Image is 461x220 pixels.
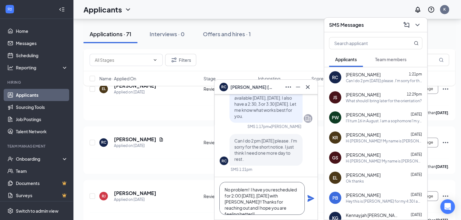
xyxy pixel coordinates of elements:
div: Switch to admin view [16,208,59,214]
span: [PERSON_NAME] [346,152,381,158]
div: Applied on [DATE] [114,143,164,149]
a: Job Postings [16,113,68,125]
div: Hi [PERSON_NAME]! My name is [PERSON_NAME] and I am part of the CFA [PERSON_NAME] Road hiring tea... [346,159,422,164]
span: [PERSON_NAME] [346,192,381,198]
span: [DATE] [411,212,422,217]
svg: ChevronDown [153,58,158,62]
svg: Plane [307,195,314,202]
svg: Ellipses [442,139,449,146]
div: Applied on [DATE] [114,89,156,95]
div: PB [332,195,338,201]
span: [DATE] [411,192,422,197]
svg: ChevronDown [124,6,132,13]
button: Ellipses [283,82,293,92]
svg: Ellipses [285,83,292,91]
a: Home [16,25,68,37]
div: I'll turn 16 in August. I am a sophomore I'm young for my age. [346,118,422,124]
div: Onboarding [16,156,63,162]
div: EL [333,175,338,181]
svg: ChevronDown [414,21,421,29]
span: [DATE] [411,172,422,177]
a: Scheduling [16,49,68,61]
svg: Collapse [59,6,65,12]
span: [DATE] [411,152,422,157]
svg: MagnifyingGlass [414,41,419,46]
div: Hiring [7,80,67,85]
span: 12:29pm [407,92,422,96]
h5: [PERSON_NAME] [114,190,156,196]
svg: WorkstreamLogo [7,6,13,12]
div: Review Stage [204,193,254,199]
div: Reporting [16,65,68,71]
span: Stage [204,75,216,82]
svg: Minimize [294,83,302,91]
span: Can I do 2 pm [DATE] please . I'm sorry for the short notice. I just think I need one more day to... [234,138,297,162]
span: Kennayjah [PERSON_NAME] [346,212,401,218]
a: Messages [16,37,68,49]
span: [PERSON_NAME] [346,92,381,98]
span: [PERSON_NAME] [346,132,381,138]
button: Filter Filters [165,54,196,66]
svg: Ellipses [442,192,449,200]
div: RC [101,140,106,145]
div: Applications · 71 [90,30,131,38]
svg: ComposeMessage [403,21,410,29]
svg: Notifications [414,6,421,13]
div: Interviews · 0 [150,30,185,38]
span: • [PERSON_NAME] [269,124,301,129]
h5: [PERSON_NAME] [114,136,156,143]
input: All Stages [95,57,150,63]
span: [PERSON_NAME] [PERSON_NAME] [230,84,273,90]
button: Cross [303,82,313,92]
a: Talent Network [16,125,68,138]
div: RC [222,158,227,163]
svg: Settings [7,208,13,214]
div: JS [333,94,337,100]
span: 1:21pm [409,72,422,76]
svg: Filter [170,56,178,64]
div: Hey this is [PERSON_NAME] for my 4:30 I am running a little behind due to construction so I deepl... [346,199,422,204]
span: [PERSON_NAME] [346,172,381,178]
span: [DATE] [411,132,422,137]
b: [DATE] [436,164,448,169]
span: [PERSON_NAME] [346,72,381,78]
div: KR [332,134,338,141]
div: Hi [PERSON_NAME]!! My name is [PERSON_NAME] and I am part of the CFA [PERSON_NAME] Road hiring te... [346,138,422,144]
div: PW [332,114,339,120]
span: Ok!! I have a 2:00 and a 4:15 available [DATE], [DATE]. I also have a 2:30, 3 or 3:30 [DATE]. Let... [234,89,296,119]
span: Name · Applied On [99,75,136,82]
div: Open Intercom Messenger [440,199,455,214]
span: Applicants [335,57,357,62]
div: Ok thanks [346,179,364,184]
svg: QuestionInfo [427,6,435,13]
svg: Analysis [7,65,13,71]
span: [PERSON_NAME] [346,112,381,118]
a: Sourcing Tools [16,101,68,113]
textarea: No problem! I have you rescheduled for 2:00 [DATE], [DATE] with [PERSON_NAME]!! Thanks for reachi... [219,182,305,215]
div: SMS 1:21pm [231,167,252,172]
div: RJ [102,193,106,198]
svg: UserCheck [7,156,13,162]
span: Team members [375,57,406,62]
div: SMS 1:17pm [247,124,269,129]
div: Applied on [DATE] [114,196,156,202]
span: Score [311,75,324,82]
div: GS [332,155,338,161]
h1: Applicants [83,4,122,15]
button: ChevronDown [413,20,422,30]
input: Search applicant [329,37,402,49]
svg: Cross [304,83,311,91]
div: K [443,7,446,12]
a: Team [16,165,68,177]
span: Job posting [257,75,280,82]
svg: MagnifyingGlass [439,58,444,62]
div: What should I bring later for the orientation? [346,98,422,103]
h3: SMS Messages [329,22,364,28]
a: Applicants [16,89,68,101]
div: Review Stage [204,139,254,145]
button: ComposeMessage [402,20,411,30]
span: [DATE] [411,112,422,117]
div: Offers and hires · 1 [203,30,251,38]
a: SurveysCrown [16,189,68,201]
a: DocumentsCrown [16,177,68,189]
